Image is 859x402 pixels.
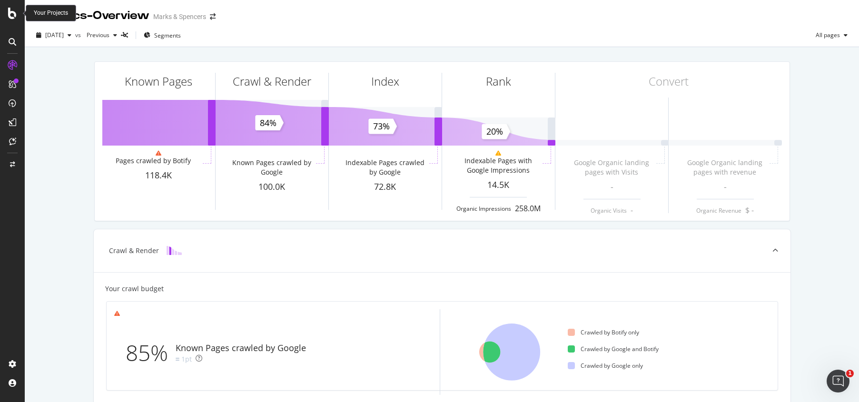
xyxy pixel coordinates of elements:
div: Crawled by Google only [568,362,643,370]
img: block-icon [167,246,182,255]
button: All pages [812,28,851,43]
div: 1pt [181,354,192,364]
div: 100.0K [216,181,328,193]
div: Index [371,73,399,89]
div: Indexable Pages with Google Impressions [455,156,541,175]
div: Crawl & Render [233,73,311,89]
span: Previous [83,31,109,39]
div: Crawl & Render [109,246,159,255]
div: Organic Impressions [456,205,511,213]
div: Crawled by Botify only [568,328,639,336]
div: arrow-right-arrow-left [210,13,216,20]
div: 14.5K [442,179,555,191]
span: 1 [846,370,854,377]
div: Your crawl budget [105,284,164,294]
span: 2025 Aug. 9th [45,31,64,39]
div: Pages crawled by Botify [116,156,191,166]
div: Rank [486,73,511,89]
div: Known Pages crawled by Google [229,158,314,177]
span: vs [75,31,83,39]
span: All pages [812,31,840,39]
div: Indexable Pages crawled by Google [342,158,427,177]
button: Previous [83,28,121,43]
iframe: Intercom live chat [827,370,849,392]
div: 118.4K [102,169,215,182]
div: Your Projects [34,9,68,17]
div: Analytics - Overview [32,8,149,24]
img: Equal [176,358,179,361]
div: Known Pages crawled by Google [176,342,306,354]
button: Segments [140,28,185,43]
div: Crawled by Google and Botify [568,345,659,353]
div: 85% [126,337,176,369]
button: [DATE] [32,28,75,43]
div: Known Pages [125,73,192,89]
div: 258.0M [515,203,541,214]
div: 72.8K [329,181,442,193]
div: Marks & Spencers [153,12,206,21]
span: Segments [154,31,181,39]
